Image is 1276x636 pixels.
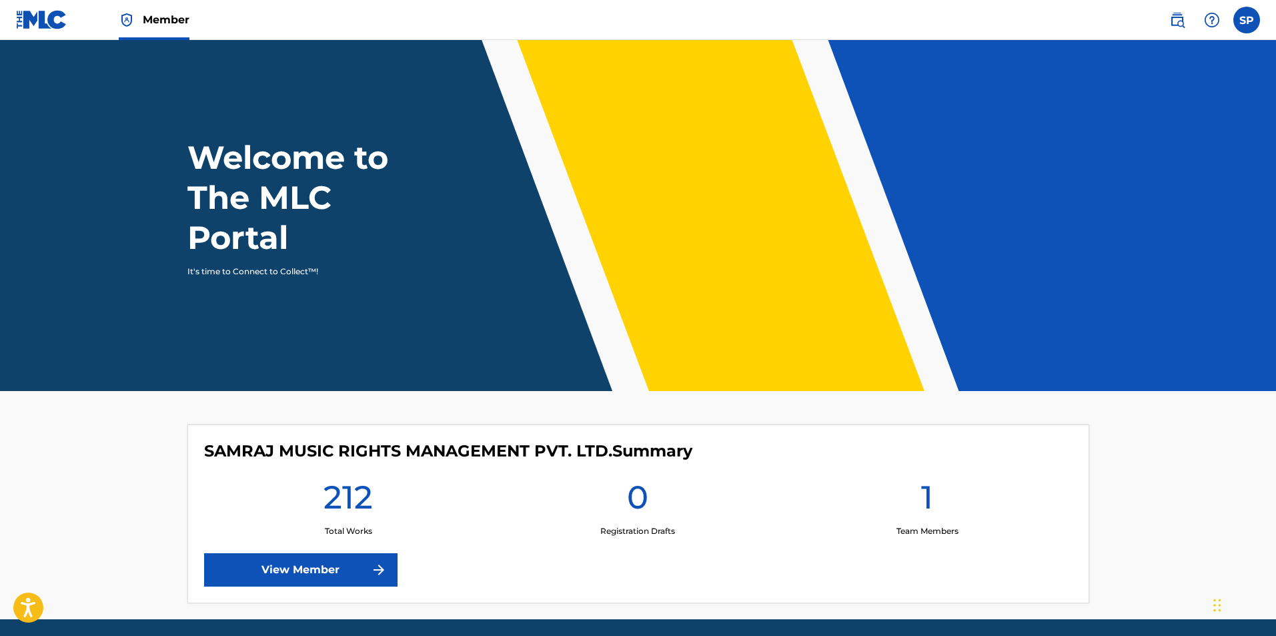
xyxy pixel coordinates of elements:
[1209,572,1276,636] iframe: Chat Widget
[896,525,959,537] p: Team Members
[187,266,419,278] p: It's time to Connect to Collect™!
[1204,12,1220,28] img: help
[627,477,648,525] h1: 0
[1213,585,1221,625] div: Drag
[325,525,372,537] p: Total Works
[187,137,437,258] h1: Welcome to The MLC Portal
[600,525,675,537] p: Registration Drafts
[204,441,692,461] h4: SAMRAJ MUSIC RIGHTS MANAGEMENT PVT. LTD.
[1199,7,1225,33] div: Help
[143,12,189,27] span: Member
[921,477,933,525] h1: 1
[1164,7,1191,33] a: Public Search
[16,10,67,29] img: MLC Logo
[371,562,387,578] img: f7272a7cc735f4ea7f67.svg
[1233,7,1260,33] div: User Menu
[324,477,373,525] h1: 212
[204,553,398,587] a: View Member
[119,12,135,28] img: Top Rightsholder
[1169,12,1185,28] img: search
